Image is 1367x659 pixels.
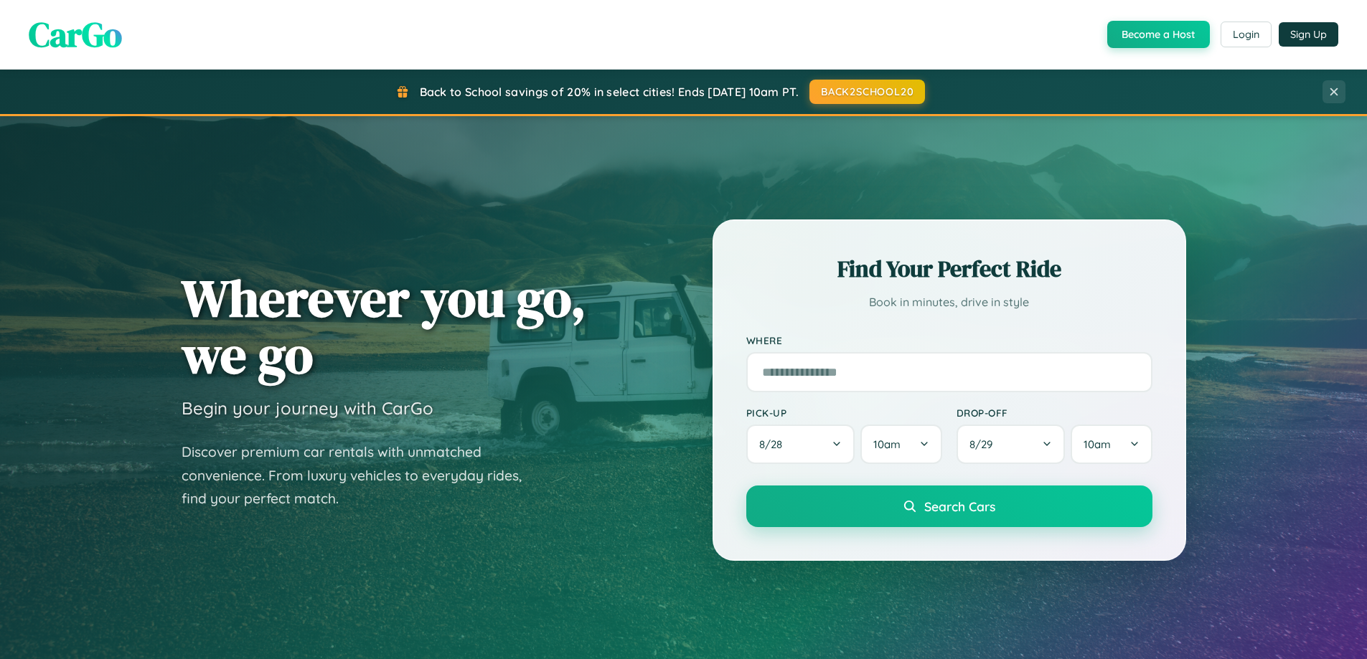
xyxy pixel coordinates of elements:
p: Book in minutes, drive in style [746,292,1152,313]
h3: Begin your journey with CarGo [182,397,433,419]
span: 10am [1084,437,1111,451]
p: Discover premium car rentals with unmatched convenience. From luxury vehicles to everyday rides, ... [182,440,540,511]
span: Back to School savings of 20% in select cities! Ends [DATE] 10am PT. [420,85,799,99]
span: 8 / 28 [759,437,789,451]
button: 10am [860,425,941,464]
span: 8 / 29 [969,437,1000,451]
button: Login [1221,22,1272,47]
button: 10am [1071,425,1152,464]
label: Where [746,334,1152,346]
button: Search Cars [746,485,1152,527]
span: CarGo [29,11,122,58]
h2: Find Your Perfect Ride [746,253,1152,285]
button: 8/28 [746,425,855,464]
button: BACK2SCHOOL20 [809,80,925,104]
button: Sign Up [1279,22,1338,47]
button: 8/29 [957,425,1066,464]
h1: Wherever you go, we go [182,270,586,383]
span: Search Cars [924,498,995,514]
button: Become a Host [1107,21,1210,48]
span: 10am [873,437,901,451]
label: Drop-off [957,407,1152,419]
label: Pick-up [746,407,942,419]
